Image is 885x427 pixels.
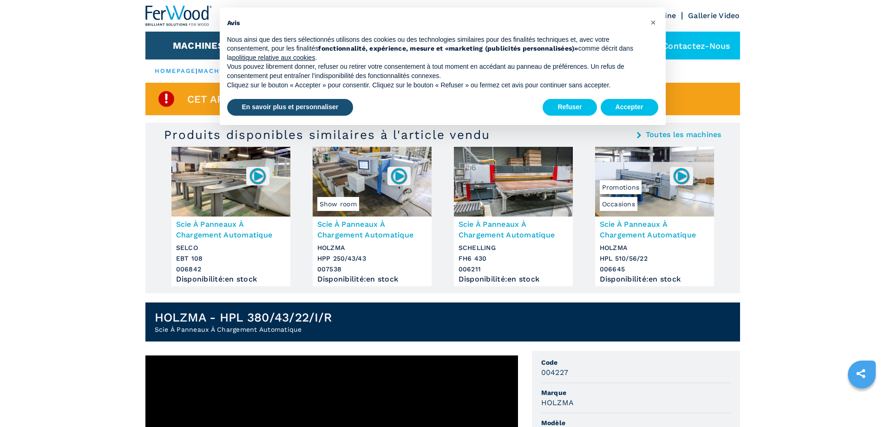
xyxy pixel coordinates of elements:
h3: 004227 [541,367,569,378]
h3: HOLZMA HPL 510/56/22 006645 [600,243,709,275]
button: Refuser [543,99,597,116]
span: Marque [541,388,731,397]
p: Nous ainsi que des tiers sélectionnés utilisons des cookies ou des technologies similaires pour d... [227,35,643,63]
a: Scie À Panneaux À Chargement Automatique SELCO EBT 108006842Scie À Panneaux À Chargement Automati... [171,147,290,286]
h3: Scie À Panneaux À Chargement Automatique [600,219,709,240]
p: Vous pouvez librement donner, refuser ou retirer votre consentement à tout moment en accédant au ... [227,62,643,80]
h2: Scie À Panneaux À Chargement Automatique [155,325,332,334]
button: Fermer cet avis [646,15,661,30]
a: sharethis [849,362,872,385]
iframe: Chat [846,385,878,420]
img: 007538 [390,167,408,185]
strong: fonctionnalité, expérience, mesure et «marketing (publicités personnalisées)» [318,45,578,52]
span: Cet article est déjà vendu [187,94,346,105]
a: Toutes les machines [646,131,721,138]
h3: Produits disponibles similaires à l'article vendu [164,127,490,142]
button: Machines [173,40,224,51]
img: Scie À Panneaux À Chargement Automatique HOLZMA HPL 510/56/22 [595,147,714,217]
div: Disponibilité : en stock [600,277,709,282]
a: HOMEPAGE [155,67,196,74]
span: Show room [317,197,359,211]
p: Cliquez sur le bouton « Accepter » pour consentir. Cliquez sur le bouton « Refuser » ou fermez ce... [227,81,643,90]
button: Accepter [601,99,658,116]
img: SoldProduct [157,90,176,108]
h3: Scie À Panneaux À Chargement Automatique [459,219,568,240]
img: 006645 [672,167,690,185]
h1: HOLZMA - HPL 380/43/22/I/R [155,310,332,325]
a: Scie À Panneaux À Chargement Automatique HOLZMA HPP 250/43/43Show room007538Scie À Panneaux À Cha... [313,147,432,286]
img: Scie À Panneaux À Chargement Automatique SCHELLING FH6 430 [454,147,573,217]
img: 006842 [249,167,267,185]
button: En savoir plus et personnaliser [227,99,354,116]
h3: HOLZMA [541,397,574,408]
span: Promotions [600,180,642,194]
a: Scie À Panneaux À Chargement Automatique HOLZMA HPL 510/56/22OccasionsPromotions006645Scie À Pann... [595,147,714,286]
h3: Scie À Panneaux À Chargement Automatique [176,219,286,240]
h2: Avis [227,19,643,28]
h3: SCHELLING FH6 430 006211 [459,243,568,275]
a: Gallerie Video [688,11,740,20]
a: politique relative aux cookies [232,54,315,61]
span: Occasions [600,197,637,211]
span: Code [541,358,731,367]
img: Ferwood [145,6,212,26]
img: Scie À Panneaux À Chargement Automatique SELCO EBT 108 [171,147,290,217]
div: Contactez-nous [639,32,740,59]
div: Disponibilité : en stock [459,277,568,282]
h3: SELCO EBT 108 006842 [176,243,286,275]
img: Scie À Panneaux À Chargement Automatique HOLZMA HPP 250/43/43 [313,147,432,217]
a: Scie À Panneaux À Chargement Automatique SCHELLING FH6 430Scie À Panneaux À Chargement Automatiqu... [454,147,573,286]
span: × [650,17,656,28]
span: | [196,67,197,74]
a: machines [198,67,238,74]
div: Disponibilité : en stock [317,277,427,282]
h3: Scie À Panneaux À Chargement Automatique [317,219,427,240]
h3: HOLZMA HPP 250/43/43 007538 [317,243,427,275]
div: Disponibilité : en stock [176,277,286,282]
